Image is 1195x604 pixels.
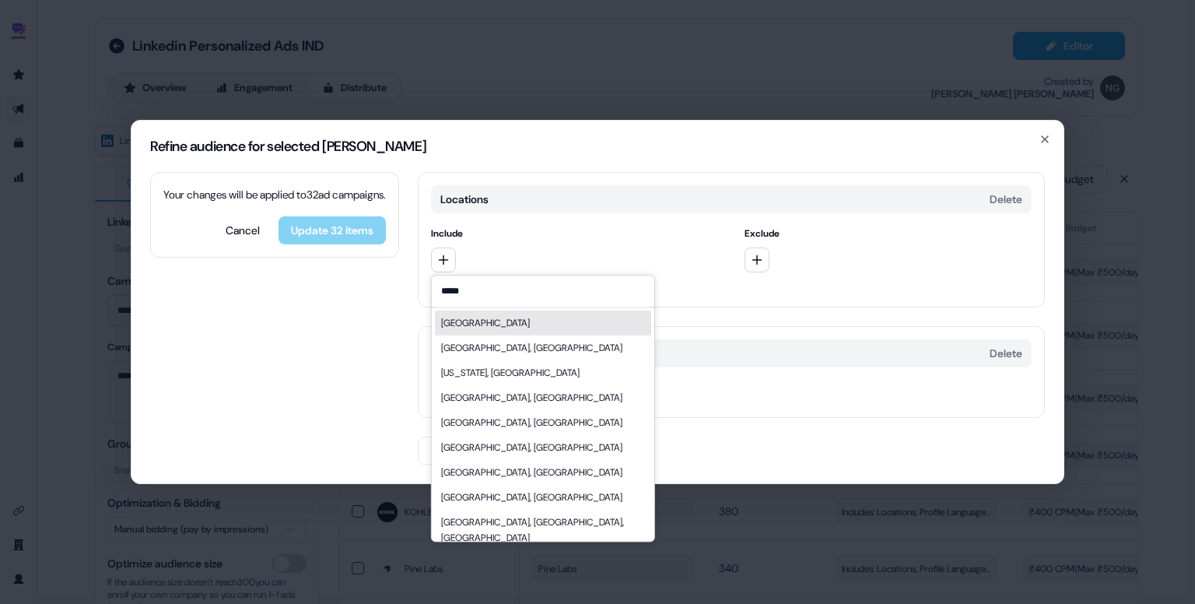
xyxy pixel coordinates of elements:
[441,340,622,356] div: [GEOGRAPHIC_DATA], [GEOGRAPHIC_DATA]
[441,440,622,455] div: [GEOGRAPHIC_DATA], [GEOGRAPHIC_DATA]
[440,191,489,207] span: Locations
[745,226,1032,241] span: Exclude
[431,226,719,241] span: Include
[990,191,1022,207] button: Delete
[441,415,622,430] div: [GEOGRAPHIC_DATA], [GEOGRAPHIC_DATA]
[432,307,654,541] div: Suggestions
[163,188,386,202] span: Your changes will be applied to 32 ad campaigns .
[441,390,622,406] div: [GEOGRAPHIC_DATA], [GEOGRAPHIC_DATA]
[150,139,1045,153] h2: Refine audience for selected [PERSON_NAME]
[418,437,529,465] button: Add category
[431,279,1032,294] span: At least one location must be included
[441,514,645,546] div: [GEOGRAPHIC_DATA], [GEOGRAPHIC_DATA], [GEOGRAPHIC_DATA]
[213,216,272,244] button: Cancel
[990,346,1022,361] button: Delete
[441,365,580,381] div: [US_STATE], [GEOGRAPHIC_DATA]
[441,315,530,331] div: [GEOGRAPHIC_DATA]
[441,465,622,480] div: [GEOGRAPHIC_DATA], [GEOGRAPHIC_DATA]
[441,490,622,505] div: [GEOGRAPHIC_DATA], [GEOGRAPHIC_DATA]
